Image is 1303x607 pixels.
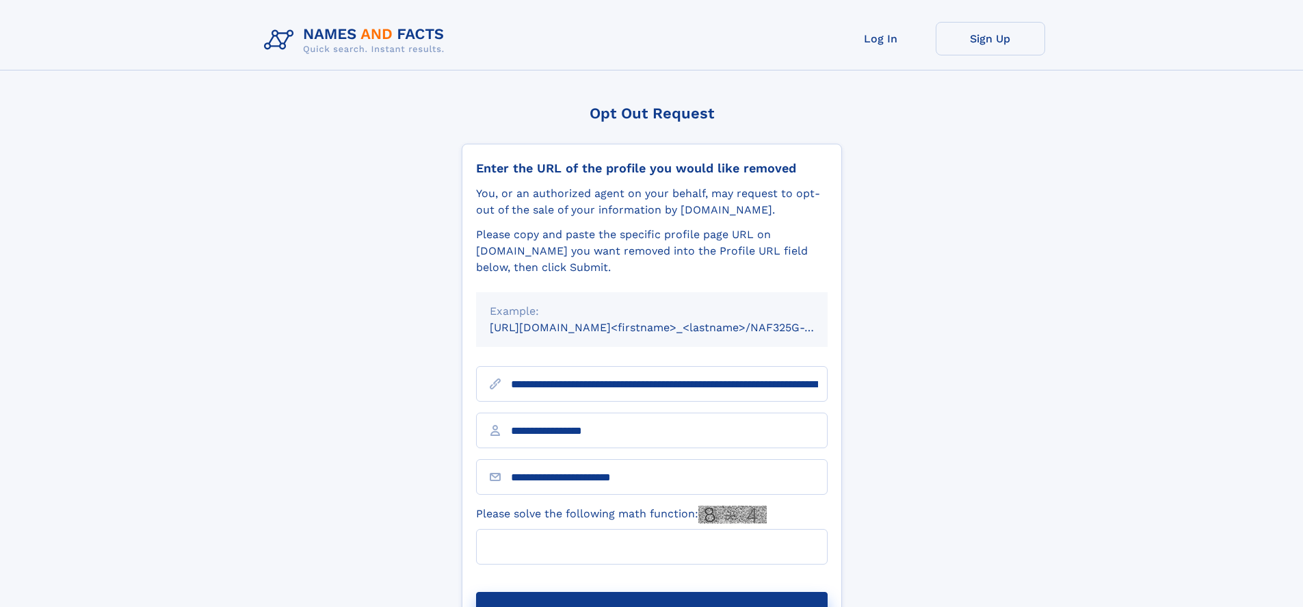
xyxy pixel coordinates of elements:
label: Please solve the following math function: [476,506,767,524]
div: Opt Out Request [462,105,842,122]
small: [URL][DOMAIN_NAME]<firstname>_<lastname>/NAF325G-xxxxxxxx [490,321,854,334]
a: Log In [826,22,936,55]
a: Sign Up [936,22,1045,55]
div: Please copy and paste the specific profile page URL on [DOMAIN_NAME] you want removed into the Pr... [476,227,828,276]
img: Logo Names and Facts [259,22,456,59]
div: Example: [490,303,814,320]
div: Enter the URL of the profile you would like removed [476,161,828,176]
div: You, or an authorized agent on your behalf, may request to opt-out of the sale of your informatio... [476,185,828,218]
